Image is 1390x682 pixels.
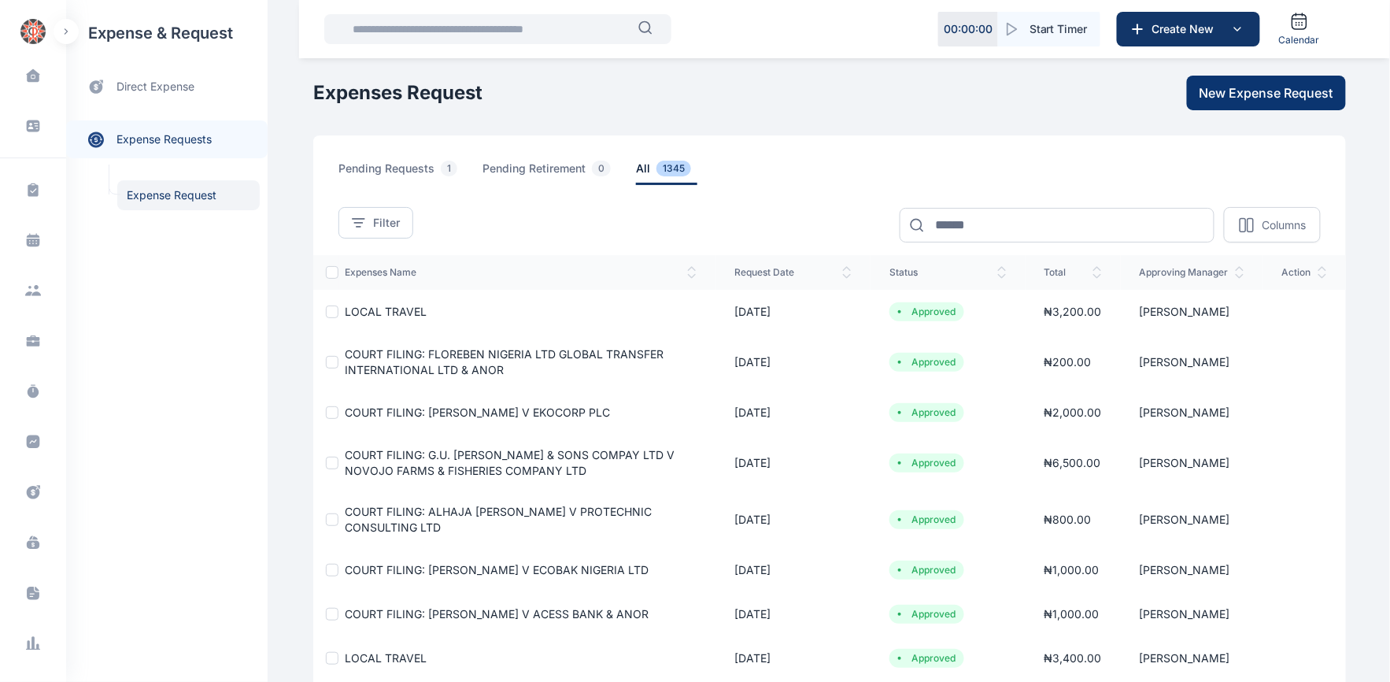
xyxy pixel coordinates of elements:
[715,636,871,680] td: [DATE]
[345,651,427,665] a: LOCAL TRAVEL
[313,80,482,106] h1: Expenses Request
[1262,217,1306,233] p: Columns
[345,607,649,621] a: COURT FILING: [PERSON_NAME] V ACESS BANK & ANOR
[715,592,871,636] td: [DATE]
[896,608,958,621] li: Approved
[1117,12,1260,46] button: Create New
[1044,406,1102,419] span: ₦ 2,000.00
[1044,513,1092,526] span: ₦ 800.00
[1121,334,1263,391] td: [PERSON_NAME]
[896,513,958,526] li: Approved
[889,266,1007,279] span: status
[998,12,1100,46] button: Start Timer
[636,161,716,185] a: all1345
[1224,207,1321,243] button: Columns
[944,21,993,37] p: 00 : 00 : 00
[482,161,636,185] a: pending retirement0
[656,161,691,176] span: 1345
[896,457,958,469] li: Approved
[1187,76,1346,110] button: New Expense Request
[117,180,260,210] a: Expense Request
[636,161,697,185] span: all
[345,266,697,279] span: expenses Name
[66,108,268,158] div: expense requests
[66,120,268,158] a: expense requests
[482,161,617,185] span: pending retirement
[715,435,871,491] td: [DATE]
[896,406,958,419] li: Approved
[1121,491,1263,548] td: [PERSON_NAME]
[1121,435,1263,491] td: [PERSON_NAME]
[715,391,871,435] td: [DATE]
[1121,592,1263,636] td: [PERSON_NAME]
[715,491,871,548] td: [DATE]
[1044,651,1102,665] span: ₦ 3,400.00
[715,548,871,592] td: [DATE]
[1121,636,1263,680] td: [PERSON_NAME]
[734,266,852,279] span: request date
[338,161,464,185] span: pending requests
[1121,290,1263,334] td: [PERSON_NAME]
[1044,266,1102,279] span: total
[338,207,413,239] button: Filter
[1140,266,1244,279] span: approving manager
[116,79,194,95] span: direct expense
[1273,6,1326,53] a: Calendar
[66,66,268,108] a: direct expense
[1044,305,1102,318] span: ₦ 3,200.00
[373,215,400,231] span: Filter
[345,563,649,576] a: COURT FILING: [PERSON_NAME] V ECOBAK NIGERIA LTD
[345,305,427,318] a: LOCAL TRAVEL
[1044,355,1092,369] span: ₦ 200.00
[1044,456,1101,469] span: ₦ 6,500.00
[345,505,652,534] a: COURT FILING: ALHAJA [PERSON_NAME] V PROTECHNIC CONSULTING LTD
[1121,548,1263,592] td: [PERSON_NAME]
[896,652,958,665] li: Approved
[896,356,958,369] li: Approved
[345,448,675,477] a: COURT FILING: G.U. [PERSON_NAME] & SONS COMPAY LTD V NOVOJO FARMS & FISHERIES COMPANY LTD
[338,161,482,185] a: pending requests1
[1200,83,1333,102] span: New Expense Request
[896,306,958,318] li: Approved
[896,564,958,576] li: Approved
[1279,34,1320,46] span: Calendar
[345,406,610,419] a: COURT FILING: [PERSON_NAME] V EKOCORP PLC
[1121,391,1263,435] td: [PERSON_NAME]
[345,347,664,376] a: COURT FILING: FLOREBEN NIGERIA LTD GLOBAL TRANSFER INTERNATIONAL LTD & ANOR
[715,334,871,391] td: [DATE]
[1282,266,1327,279] span: action
[715,290,871,334] td: [DATE]
[441,161,457,176] span: 1
[1044,563,1100,576] span: ₦ 1,000.00
[592,161,611,176] span: 0
[1146,21,1228,37] span: Create New
[1044,607,1100,621] span: ₦ 1,000.00
[1030,21,1088,37] span: Start Timer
